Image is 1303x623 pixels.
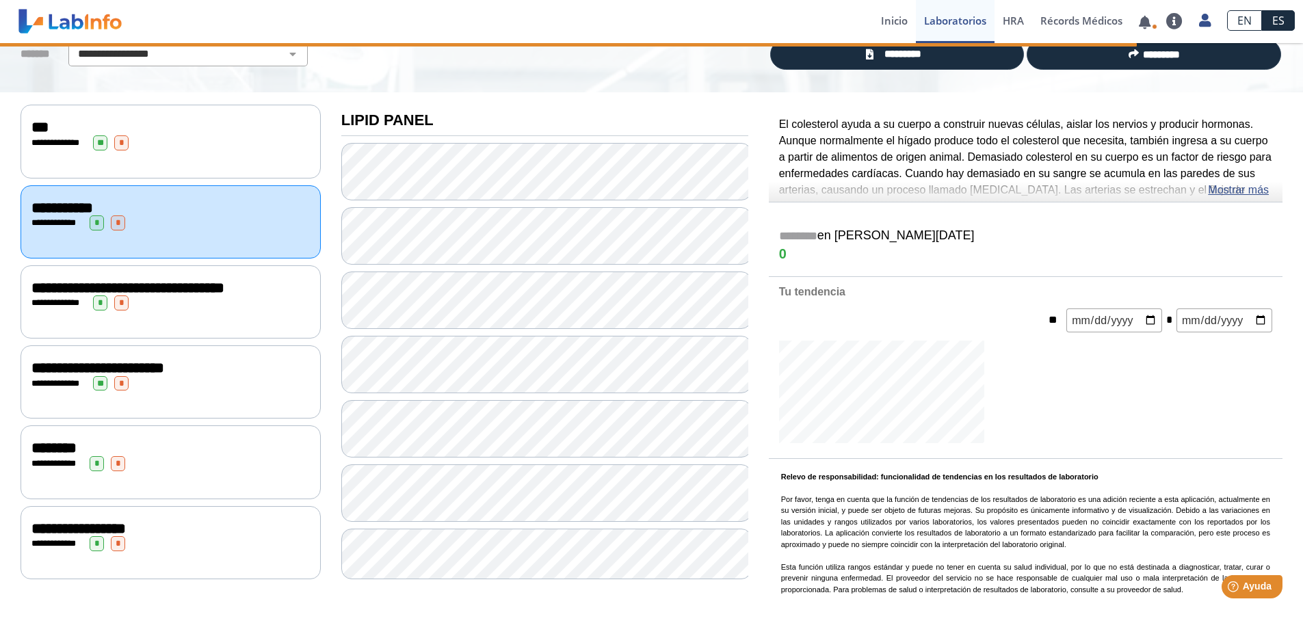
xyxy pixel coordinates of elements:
input: mm/dd/yyyy [1066,308,1162,332]
b: Tu tendencia [779,286,845,297]
input: mm/dd/yyyy [1176,308,1272,332]
a: EN [1227,10,1262,31]
p: El colesterol ayuda a su cuerpo a construir nuevas células, aislar los nervios y producir hormona... [779,116,1272,230]
h5: en [PERSON_NAME][DATE] [779,228,1272,244]
a: Mostrar más [1208,182,1269,198]
b: LIPID PANEL [341,111,434,129]
h4: 0 [779,246,1272,263]
iframe: Help widget launcher [1181,570,1288,608]
a: ES [1262,10,1295,31]
p: Por favor, tenga en cuenta que la función de tendencias de los resultados de laboratorio es una a... [781,471,1270,596]
b: Relevo de responsabilidad: funcionalidad de tendencias en los resultados de laboratorio [781,473,1098,481]
span: HRA [1003,14,1024,27]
